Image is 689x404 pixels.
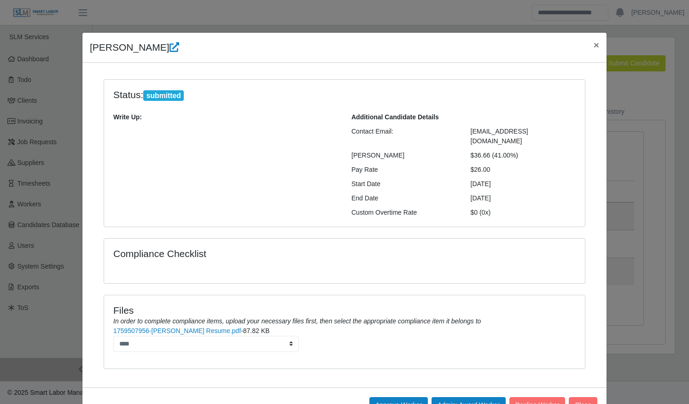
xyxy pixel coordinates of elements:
span: 87.82 KB [243,327,270,334]
button: Close [586,33,607,57]
div: Start Date [344,179,464,189]
div: End Date [344,193,464,203]
div: Pay Rate [344,165,464,175]
span: submitted [143,90,184,101]
a: 1759507956-[PERSON_NAME] Resume.pdf [113,327,241,334]
h4: Compliance Checklist [113,248,417,259]
b: Write Up: [113,113,142,121]
div: [DATE] [464,179,583,189]
span: [EMAIL_ADDRESS][DOMAIN_NAME] [471,128,528,145]
div: Contact Email: [344,127,464,146]
div: [PERSON_NAME] [344,151,464,160]
h4: Status: [113,89,457,101]
span: [DATE] [471,194,491,202]
b: Additional Candidate Details [351,113,439,121]
span: $0 (0x) [471,209,491,216]
span: × [594,40,599,50]
li: - [113,326,576,352]
h4: [PERSON_NAME] [90,40,179,55]
div: $36.66 (41.00%) [464,151,583,160]
div: Custom Overtime Rate [344,208,464,217]
div: $26.00 [464,165,583,175]
i: In order to complete compliance items, upload your necessary files first, then select the appropr... [113,317,481,325]
h4: Files [113,304,576,316]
